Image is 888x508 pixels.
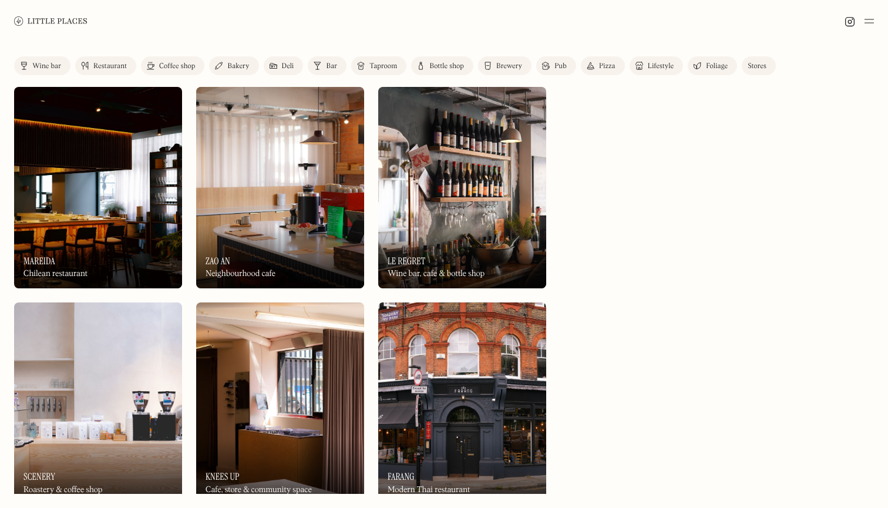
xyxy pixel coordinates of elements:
[23,485,102,495] div: Roastery & coffee shop
[196,302,364,504] img: Knees Up
[326,63,337,70] div: Bar
[206,471,240,482] h3: Knees Up
[378,302,546,504] img: Farang
[648,63,674,70] div: Lifestyle
[196,87,364,288] img: Zao An
[369,63,397,70] div: Taproom
[429,63,464,70] div: Bottle shop
[351,56,406,75] a: Taproom
[93,63,127,70] div: Restaurant
[630,56,683,75] a: Lifestyle
[75,56,136,75] a: Restaurant
[14,87,182,288] img: Mareida
[742,56,776,75] a: Stores
[599,63,615,70] div: Pizza
[748,63,766,70] div: Stores
[308,56,347,75] a: Bar
[264,56,304,75] a: Deli
[14,56,70,75] a: Wine bar
[581,56,625,75] a: Pizza
[388,255,425,267] h3: Le Regret
[23,255,55,267] h3: Mareida
[227,63,249,70] div: Bakery
[378,302,546,504] a: FarangFarangFarangModern Thai restaurant
[196,87,364,288] a: Zao AnZao AnZao AnNeighbourhood cafe
[209,56,258,75] a: Bakery
[196,302,364,504] a: Knees UpKnees UpKnees UpCafe, store & community space
[206,485,312,495] div: Cafe, store & community space
[688,56,737,75] a: Foliage
[388,485,470,495] div: Modern Thai restaurant
[206,269,275,279] div: Neighbourhood cafe
[388,269,485,279] div: Wine bar, cafe & bottle shop
[536,56,576,75] a: Pub
[378,87,546,288] img: Le Regret
[706,63,728,70] div: Foliage
[14,302,182,504] a: SceneryScenerySceneryRoastery & coffee shop
[554,63,567,70] div: Pub
[23,471,55,482] h3: Scenery
[388,471,415,482] h3: Farang
[159,63,195,70] div: Coffee shop
[411,56,473,75] a: Bottle shop
[141,56,204,75] a: Coffee shop
[23,269,88,279] div: Chilean restaurant
[206,255,230,267] h3: Zao An
[282,63,294,70] div: Deli
[14,302,182,504] img: Scenery
[378,87,546,288] a: Le RegretLe RegretLe RegretWine bar, cafe & bottle shop
[478,56,532,75] a: Brewery
[14,87,182,288] a: MareidaMareidaMareidaChilean restaurant
[32,63,61,70] div: Wine bar
[496,63,522,70] div: Brewery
